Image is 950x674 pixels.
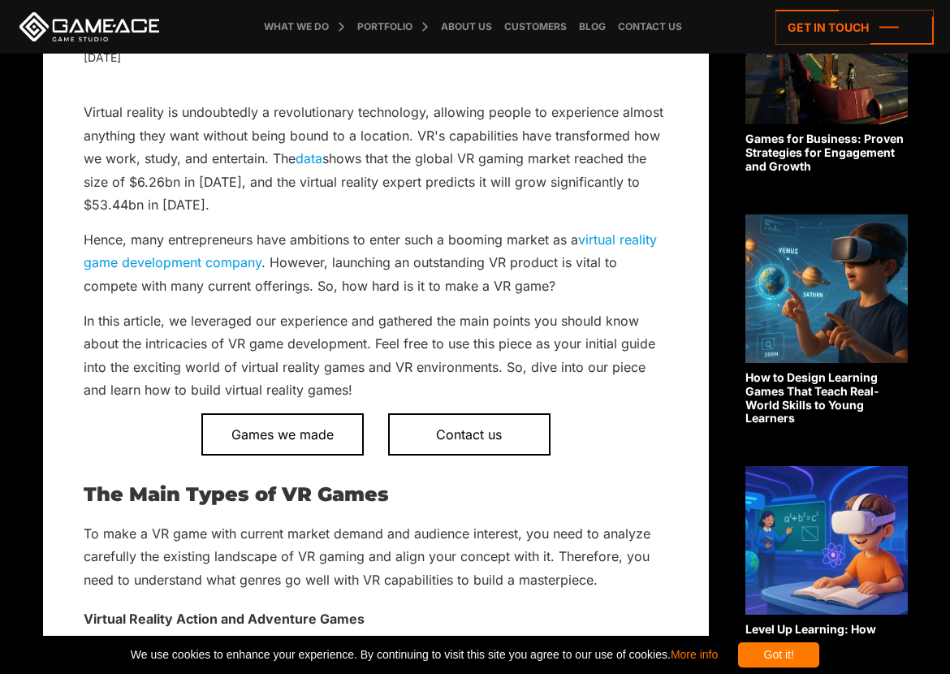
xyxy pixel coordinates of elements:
[738,642,819,668] div: Got it!
[745,466,908,615] img: Related
[745,214,908,363] img: Related
[201,413,364,456] a: Games we made
[388,413,551,456] a: Contact us
[84,228,668,297] p: Hence, many entrepreneurs have ambitions to enter such a booming market as a . However, launching...
[84,607,668,630] p: Virtual Reality Action and Adventure Games
[671,648,718,661] a: More info
[84,484,668,505] h2: The Main Types of VR Games
[84,309,668,402] p: In this article, we leveraged our experience and gathered the main points you should know about t...
[775,10,934,45] a: Get in touch
[131,642,718,668] span: We use cookies to enhance your experience. By continuing to visit this site you agree to our use ...
[84,522,668,591] p: To make a VR game with current market demand and audience interest, you need to analyze carefully...
[84,101,668,216] p: Virtual reality is undoubtedly a revolutionary technology, allowing people to experience almost a...
[84,48,668,68] div: [DATE]
[745,466,908,663] a: Level Up Learning: How Game-Based Learning Drives Real Results
[745,214,908,426] a: How to Design Learning Games That Teach Real-World Skills to Young Learners
[296,150,322,166] a: data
